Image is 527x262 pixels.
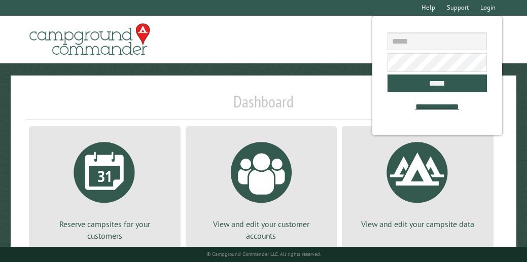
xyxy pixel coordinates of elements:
[354,134,481,230] a: View and edit your campsite data
[206,251,321,257] small: © Campground Commander LLC. All rights reserved.
[26,92,501,120] h1: Dashboard
[26,20,153,59] img: Campground Commander
[41,218,168,241] p: Reserve campsites for your customers
[198,218,325,241] p: View and edit your customer accounts
[198,134,325,241] a: View and edit your customer accounts
[354,218,481,230] p: View and edit your campsite data
[41,134,168,241] a: Reserve campsites for your customers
